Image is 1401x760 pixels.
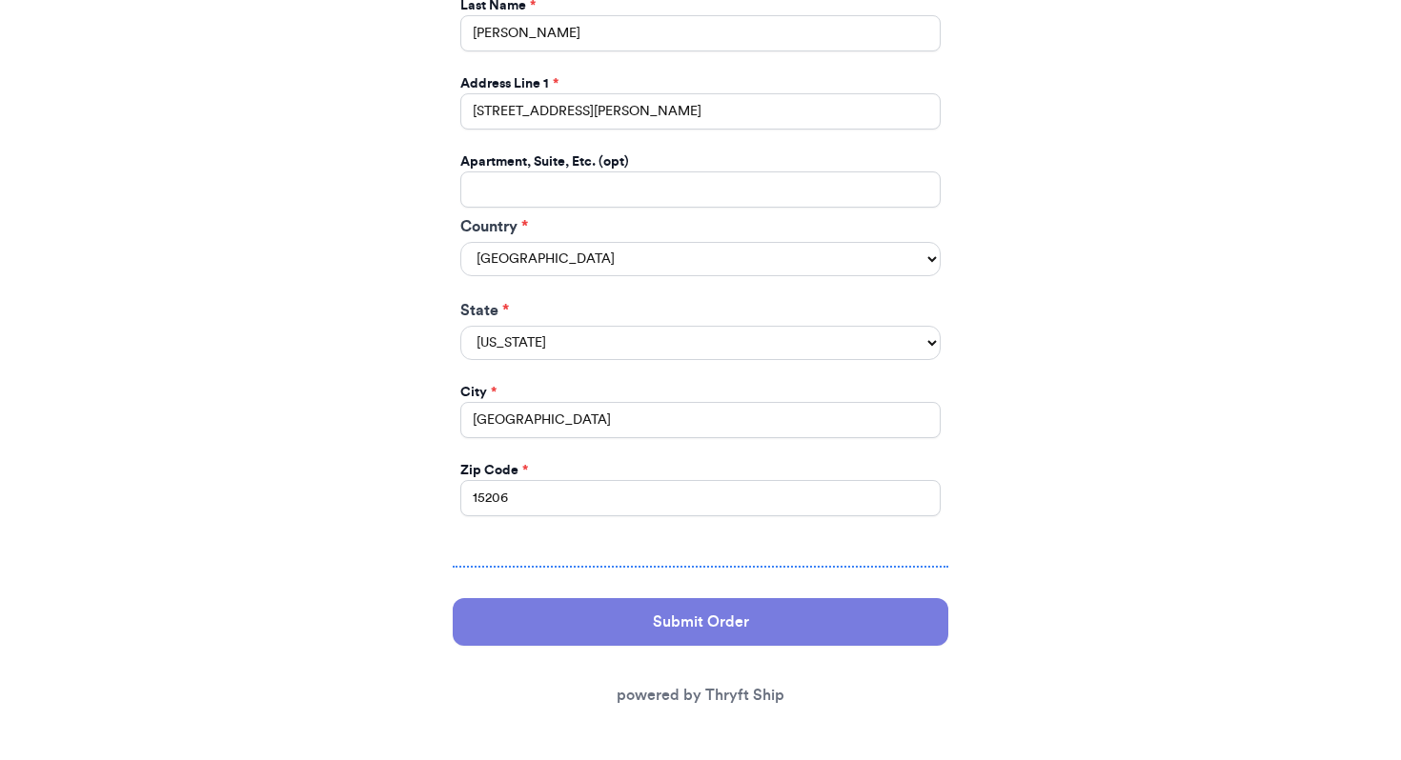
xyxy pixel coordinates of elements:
a: powered by Thryft Ship [617,688,784,703]
input: 12345 [460,480,941,516]
button: Submit Order [453,598,948,646]
label: Zip Code [460,461,528,480]
label: Address Line 1 [460,74,558,93]
label: City [460,383,497,402]
label: State [460,299,941,322]
input: Last Name [460,15,941,51]
label: Country [460,215,941,238]
label: Apartment, Suite, Etc. (opt) [460,152,629,171]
